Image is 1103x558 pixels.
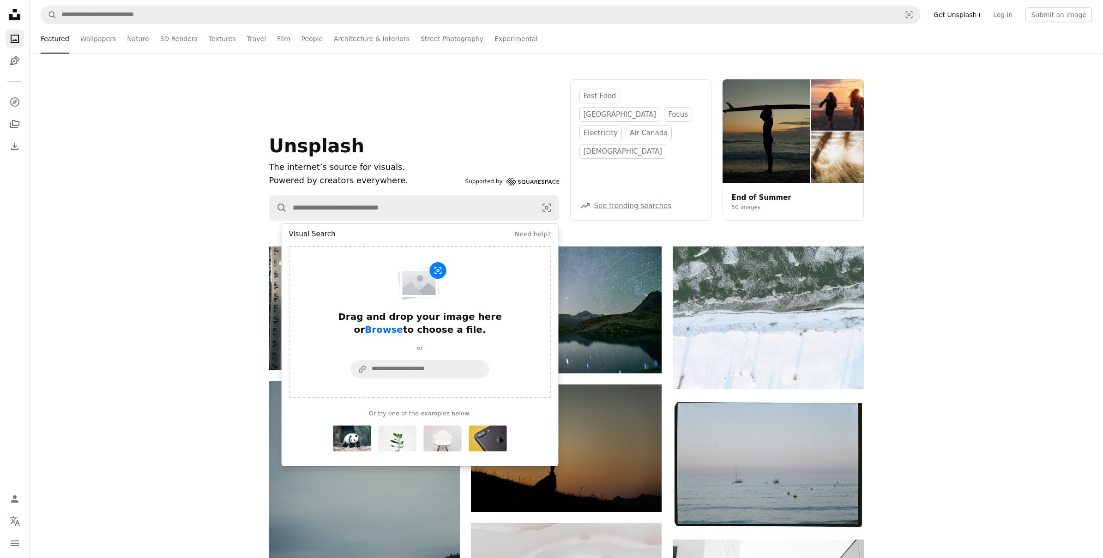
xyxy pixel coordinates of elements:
[898,6,920,24] button: Visual search
[6,137,24,156] a: Download History
[6,534,24,552] button: Menu
[269,174,462,187] p: Powered by creators everywhere.
[579,107,661,122] a: [GEOGRAPHIC_DATA]
[424,426,462,451] img: photo-1505843490538-5133c6c7d0e1
[515,230,551,238] a: Need help?
[269,520,460,528] a: Surfer walking on a misty beach with surfboard
[626,126,672,140] a: air canada
[270,195,287,220] button: Search Unsplash
[289,402,551,459] div: Or try one of the examples below:
[471,384,662,511] img: Silhouette of a hiker looking at the moon at sunset.
[334,24,410,54] a: Architecture & Interiors
[471,246,662,373] img: Starry night sky over a calm mountain lake
[579,144,667,159] a: [DEMOGRAPHIC_DATA]
[269,135,364,156] span: Unsplash
[379,426,416,451] button: Search for this image
[269,304,460,312] a: Tall apartment buildings with many windows and balconies.
[673,313,863,322] a: Snow covered landscape with frozen water
[351,343,489,353] div: or
[160,24,198,54] a: 3D Renders
[6,30,24,48] a: Photos
[269,195,559,221] form: Find visuals sitewide
[664,107,692,122] a: focus
[465,176,559,187] a: Supported by
[282,246,559,466] div: Visual search form
[379,426,416,451] img: photo-1501004318641-b39e6451bec6
[6,6,24,26] a: Home — Unsplash
[6,52,24,70] a: Illustrations
[928,7,988,22] a: Get Unsplash+
[673,246,863,389] img: Snow covered landscape with frozen water
[673,460,863,468] a: Two sailboats on calm ocean water at dusk
[424,426,462,451] button: Search for this image
[269,161,462,174] h1: The internet’s source for visuals.
[333,426,371,451] button: Search for this image
[328,310,512,336] div: Drag and drop your image here or to choose a file.
[365,324,403,335] span: Browse
[6,93,24,111] a: Explore
[579,126,622,140] a: electricity
[732,193,791,202] a: End of Summer
[579,89,621,103] a: fast food
[535,195,559,220] button: Visual search
[269,246,460,370] img: Tall apartment buildings with many windows and balconies.
[80,24,116,54] a: Wallpapers
[301,24,323,54] a: People
[247,24,266,54] a: Travel
[673,400,863,528] img: Two sailboats on calm ocean water at dusk
[1025,7,1092,22] button: Submit an image
[333,426,371,451] img: photo-1566487097168-e91a4f38bee2
[469,426,507,451] button: Search for this image
[127,24,149,54] a: Nature
[988,7,1018,22] a: Log in
[41,6,57,24] button: Search Unsplash
[421,24,483,54] a: Street Photography
[471,444,662,452] a: Silhouette of a hiker looking at the moon at sunset.
[6,115,24,133] a: Collections
[594,202,672,210] a: See trending searches
[471,306,662,314] a: Starry night sky over a calm mountain lake
[6,512,24,530] button: Language
[6,490,24,508] a: Log in / Sign up
[289,229,336,239] h4: Visual Search
[277,24,290,54] a: Film
[469,426,507,451] img: photo-1502096472573-eaac515392c6
[41,6,921,24] form: Find visuals sitewide
[209,24,236,54] a: Textures
[328,258,512,336] button: Drag and drop your image here orBrowseto choose a file.
[494,24,537,54] a: Experimental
